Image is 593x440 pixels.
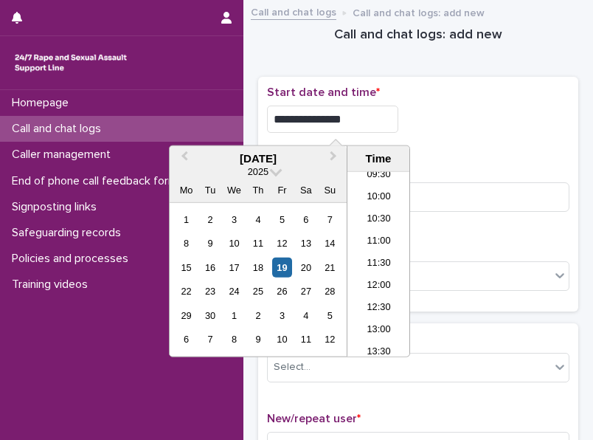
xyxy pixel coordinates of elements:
[296,281,316,301] div: Choose Saturday, 27 September 2025
[347,298,410,320] li: 12:30
[6,200,108,214] p: Signposting links
[224,329,244,349] div: Choose Wednesday, 8 October 2025
[248,306,268,326] div: Choose Thursday, 2 October 2025
[200,329,220,349] div: Choose Tuesday, 7 October 2025
[296,329,316,349] div: Choose Saturday, 11 October 2025
[248,329,268,349] div: Choose Thursday, 9 October 2025
[296,306,316,326] div: Choose Saturday, 4 October 2025
[347,320,410,342] li: 13:00
[224,281,244,301] div: Choose Wednesday, 24 September 2025
[323,148,347,171] button: Next Month
[296,180,316,200] div: Sa
[224,233,244,253] div: Choose Wednesday, 10 September 2025
[347,165,410,187] li: 09:30
[248,210,268,230] div: Choose Thursday, 4 September 2025
[258,27,578,44] h1: Call and chat logs: add new
[347,253,410,275] li: 11:30
[320,180,340,200] div: Su
[176,329,196,349] div: Choose Monday, 6 October 2025
[200,281,220,301] div: Choose Tuesday, 23 September 2025
[272,306,292,326] div: Choose Friday, 3 October 2025
[272,233,292,253] div: Choose Friday, 12 September 2025
[6,252,140,266] p: Policies and processes
[170,152,347,165] div: [DATE]
[272,210,292,230] div: Choose Friday, 5 September 2025
[6,278,100,292] p: Training videos
[320,306,340,326] div: Choose Sunday, 5 October 2025
[176,210,196,230] div: Choose Monday, 1 September 2025
[296,233,316,253] div: Choose Saturday, 13 September 2025
[353,4,485,20] p: Call and chat logs: add new
[6,174,190,188] p: End of phone call feedback form
[347,209,410,231] li: 10:30
[200,180,220,200] div: Tu
[176,281,196,301] div: Choose Monday, 22 September 2025
[272,180,292,200] div: Fr
[248,233,268,253] div: Choose Thursday, 11 September 2025
[320,329,340,349] div: Choose Sunday, 12 October 2025
[171,148,195,171] button: Previous Month
[248,180,268,200] div: Th
[200,233,220,253] div: Choose Tuesday, 9 September 2025
[347,275,410,298] li: 12:00
[347,342,410,364] li: 13:30
[6,226,133,240] p: Safeguarding records
[347,231,410,253] li: 11:00
[200,210,220,230] div: Choose Tuesday, 2 September 2025
[12,48,130,78] img: rhQMoQhaT3yELyF149Cw
[296,210,316,230] div: Choose Saturday, 6 September 2025
[176,258,196,278] div: Choose Monday, 15 September 2025
[320,210,340,230] div: Choose Sunday, 7 September 2025
[296,258,316,278] div: Choose Saturday, 20 September 2025
[272,258,292,278] div: Choose Friday, 19 September 2025
[176,233,196,253] div: Choose Monday, 8 September 2025
[224,180,244,200] div: We
[224,210,244,230] div: Choose Wednesday, 3 September 2025
[6,122,113,136] p: Call and chat logs
[6,96,80,110] p: Homepage
[176,180,196,200] div: Mo
[174,207,341,351] div: month 2025-09
[267,413,361,424] span: New/repeat user
[248,258,268,278] div: Choose Thursday, 18 September 2025
[200,306,220,326] div: Choose Tuesday, 30 September 2025
[320,233,340,253] div: Choose Sunday, 14 September 2025
[272,281,292,301] div: Choose Friday, 26 September 2025
[351,152,406,165] div: Time
[347,187,410,209] li: 10:00
[200,258,220,278] div: Choose Tuesday, 16 September 2025
[320,258,340,278] div: Choose Sunday, 21 September 2025
[274,360,311,375] div: Select...
[272,329,292,349] div: Choose Friday, 10 October 2025
[267,86,380,98] span: Start date and time
[320,281,340,301] div: Choose Sunday, 28 September 2025
[224,258,244,278] div: Choose Wednesday, 17 September 2025
[176,306,196,326] div: Choose Monday, 29 September 2025
[248,166,268,177] span: 2025
[248,281,268,301] div: Choose Thursday, 25 September 2025
[6,148,122,162] p: Caller management
[251,3,336,20] a: Call and chat logs
[224,306,244,326] div: Choose Wednesday, 1 October 2025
